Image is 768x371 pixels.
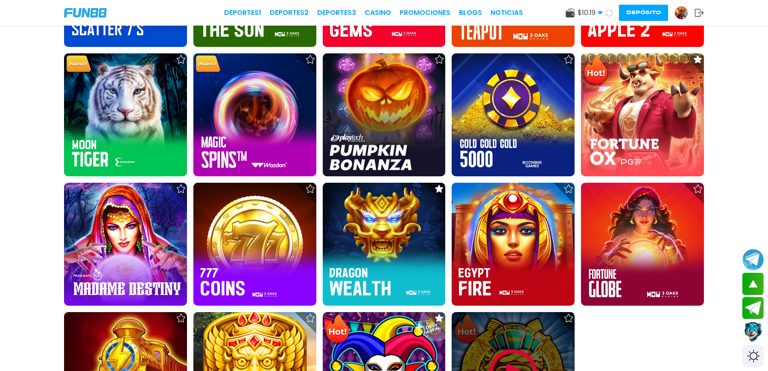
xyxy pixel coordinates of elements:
img: New [65,54,93,74]
a: Deportes2 [270,8,309,18]
a: BLOGS [459,8,482,18]
img: Company Logo [64,8,107,18]
span: $ 10.19 [578,8,603,18]
button: Join telegram channel [742,248,764,271]
a: Deportes1 [224,8,261,18]
img: Gold Gold Gold 5000 [452,53,575,176]
img: Fortune Ox [581,53,704,176]
img: Fortune Globe [581,183,704,306]
img: Madame Destiny [64,183,187,306]
div: Switch theme [742,345,764,367]
a: Avatar [675,6,695,20]
img: Pumpkin Bonanza [323,53,446,176]
img: Hot [582,54,610,88]
img: Egypt Fire [452,183,575,306]
a: Deportes3 [317,8,356,18]
img: 777 Coins [193,183,316,306]
a: NOTICIAS [491,8,523,18]
button: Contact customer service [742,321,764,343]
a: CASINO [365,8,391,18]
img: New [194,54,222,74]
a: Promociones [400,8,450,18]
img: Avatar [675,6,688,19]
button: Join telegram [742,297,764,319]
img: Hot [324,313,351,346]
button: scroll up [742,273,764,295]
img: Moon Tiger [64,53,187,176]
img: Magic Spins™ [193,53,316,176]
img: Dragon Wealth [323,183,446,306]
button: Depósito [619,5,668,21]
